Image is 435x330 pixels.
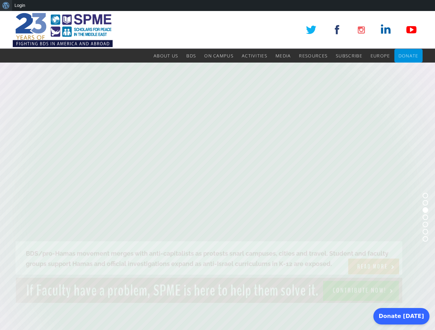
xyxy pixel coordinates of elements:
[299,49,328,63] a: Resources
[398,53,418,59] span: Donate
[242,49,267,63] a: Activities
[398,49,418,63] a: Donate
[276,49,291,63] a: Media
[204,49,234,63] a: On Campus
[13,11,113,49] img: SPME
[336,49,362,63] a: Subscribe
[242,53,267,59] span: Activities
[154,49,178,63] a: About Us
[204,53,234,59] span: On Campus
[371,49,390,63] a: Europe
[276,53,291,59] span: Media
[299,53,328,59] span: Resources
[154,53,178,59] span: About Us
[186,53,196,59] span: BDS
[371,53,390,59] span: Europe
[336,53,362,59] span: Subscribe
[186,49,196,63] a: BDS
